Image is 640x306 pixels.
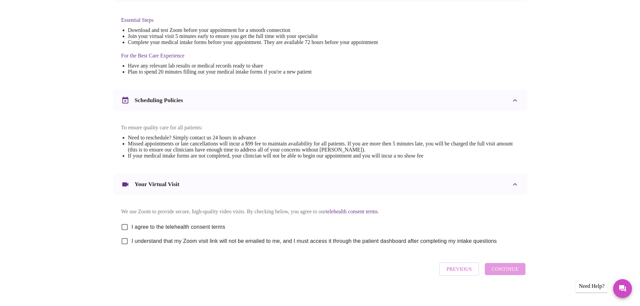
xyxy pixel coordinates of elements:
[128,153,519,159] li: If your medical intake forms are not completed, your clinician will not be able to begin our appo...
[128,39,378,45] li: Complete your medical intake forms before your appointment. They are available 72 hours before yo...
[121,17,378,23] h4: Essential Steps
[439,262,479,276] button: Previous
[613,279,632,298] button: Messages
[113,174,527,195] div: Your Virtual Visit
[128,135,519,141] li: Need to reschedule? Simply contact us 24 hours in advance
[446,265,472,273] span: Previous
[121,125,519,131] p: To ensure quality care for all patients:
[128,63,378,69] li: Have any relevant lab results or medical records ready to share
[113,90,527,111] div: Scheduling Policies
[121,209,519,215] p: We use Zoom to provide secure, high-quality video visits. By checking below, you agree to our .
[121,53,378,59] h4: For the Best Care Experience
[128,33,378,39] li: Join your virtual visit 5 minutes early to ensure you get the full time with your specialist
[128,141,519,153] li: Missed appointments or late cancellations will incur a $99 fee to maintain availability for all p...
[132,237,497,245] span: I understand that my Zoom visit link will not be emailed to me, and I must access it through the ...
[326,209,378,214] a: telehealth consent terms
[128,27,378,33] li: Download and test Zoom before your appointment for a smooth connection
[132,223,225,231] span: I agree to the telehealth consent terms
[135,97,183,104] h3: Scheduling Policies
[135,181,180,188] h3: Your Virtual Visit
[575,280,608,293] div: Need Help?
[128,69,378,75] li: Plan to spend 20 minutes filling out your medical intake forms if you're a new patient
